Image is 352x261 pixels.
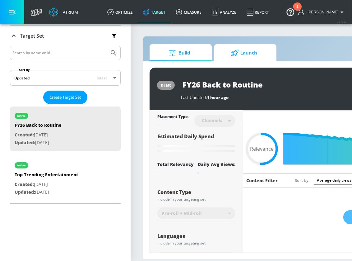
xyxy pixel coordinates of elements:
[15,172,78,181] div: Top Trending Entertainment
[17,164,26,167] div: active
[157,161,194,167] div: Total Relevancy
[12,49,107,57] input: Search by name or Id
[43,91,87,104] button: Create Target Set
[157,190,235,195] div: Content Type
[15,139,62,147] p: [DATE]
[49,7,78,17] a: Atrium
[250,146,274,151] span: Relevance
[18,68,31,72] label: Sort By
[10,26,121,46] div: Target Set
[15,122,62,131] div: FY26 Back to Routine
[49,94,81,101] span: Create Target Set
[296,7,299,15] div: 1
[242,1,274,23] a: Report
[157,234,235,239] div: Languages
[207,1,242,23] a: Analyze
[15,188,78,196] p: [DATE]
[15,132,34,138] span: Created:
[97,75,107,81] span: latest
[10,156,121,201] div: activeTop Trending EntertainmentCreated:[DATE]Updated:[DATE]
[60,9,78,15] div: Atrium
[171,1,207,23] a: measure
[156,45,203,60] span: Build
[295,178,311,183] span: Sort by
[15,140,35,145] span: Updated:
[298,8,346,16] button: [PERSON_NAME]
[10,104,121,203] nav: list of Target Set
[10,46,121,203] div: Target Set
[15,131,62,139] p: [DATE]
[199,118,225,123] div: Channels
[198,161,235,167] div: Daily Avg Views:
[17,114,26,117] div: active
[157,197,235,201] div: Include in your targeting set
[207,95,229,100] span: 1 hour ago
[157,133,214,140] span: Estimated Daily Spend
[305,10,338,14] span: login as: casey.cohen@zefr.com
[162,210,202,216] span: Pre-roll + Mid-roll
[14,75,30,81] div: Updated
[161,83,171,88] div: draft
[15,189,35,195] span: Updated:
[138,1,171,23] a: Target
[20,32,44,39] p: Target Set
[102,1,138,23] a: optimize
[246,178,278,183] h6: Content Filter
[282,3,299,21] button: Open Resource Center, 1 new notification
[15,181,34,187] span: Created:
[220,45,268,60] span: Launch
[10,107,121,151] div: activeFY26 Back to RoutineCreated:[DATE]Updated:[DATE]
[15,181,78,188] p: [DATE]
[157,241,235,245] div: Include in your targeting set
[157,114,188,121] div: Placement Type:
[337,21,346,24] span: v 4.19.0
[157,133,235,154] div: Estimated Daily Spend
